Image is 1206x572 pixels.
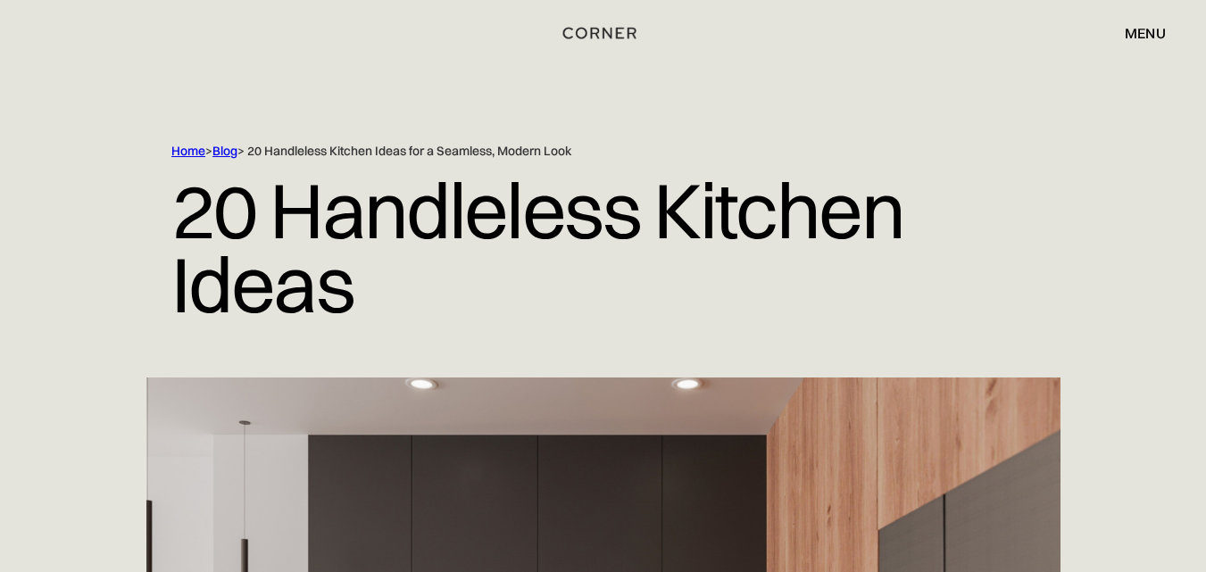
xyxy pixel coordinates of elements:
[1125,26,1166,40] div: menu
[171,143,1011,160] div: > > 20 Handleless Kitchen Ideas for a Seamless, Modern Look
[171,143,205,159] a: Home
[1107,18,1166,48] div: menu
[560,21,645,45] a: home
[171,160,1035,335] h1: 20 Handleless Kitchen Ideas
[212,143,237,159] a: Blog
